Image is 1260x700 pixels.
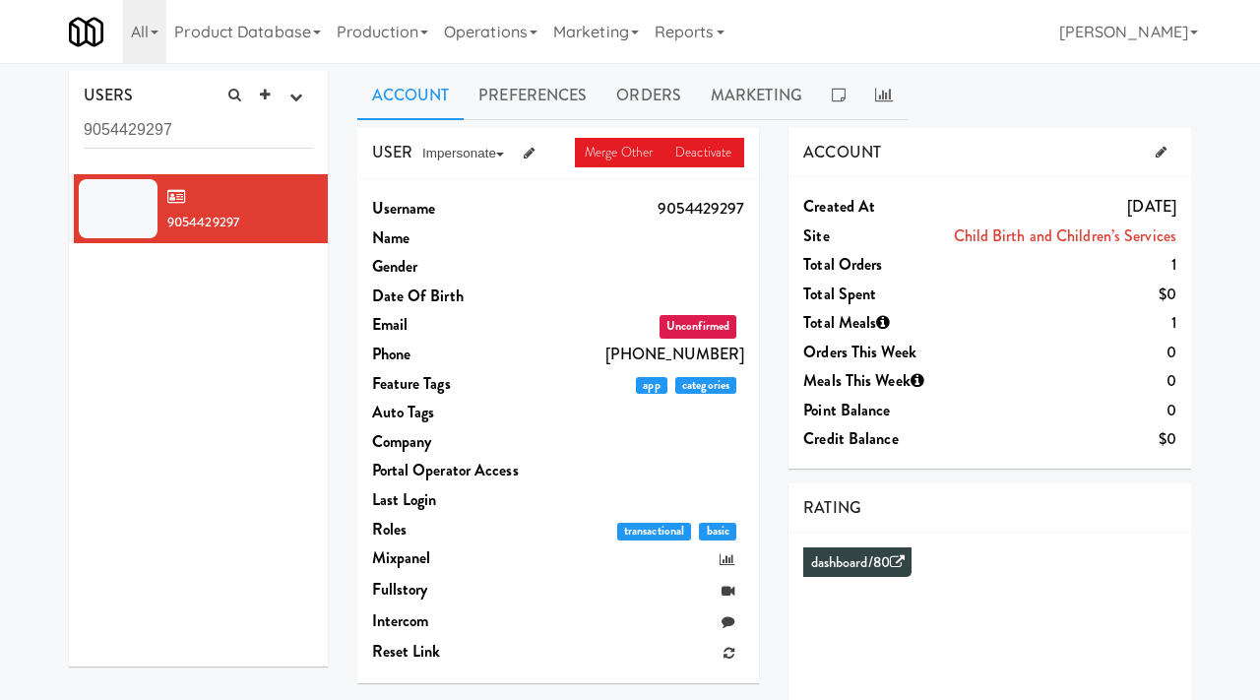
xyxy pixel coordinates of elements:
[357,71,465,120] a: Account
[803,308,953,338] dt: Total Meals
[464,71,601,120] a: Preferences
[521,340,744,369] dd: [PHONE_NUMBER]
[372,223,522,253] dt: Name
[372,310,522,340] dt: Email
[696,71,817,120] a: Marketing
[372,340,522,369] dt: Phone
[84,112,313,149] input: Search user
[412,139,514,168] button: Impersonate
[617,523,692,541] span: transactional
[803,250,953,280] dt: Total Orders
[372,485,522,515] dt: Last login
[803,222,953,251] dt: Site
[69,15,103,49] img: Micromart
[372,369,522,399] dt: Feature Tags
[953,366,1176,396] dd: 0
[665,138,744,167] a: Deactivate
[372,141,412,163] span: USER
[953,308,1176,338] dd: 1
[69,174,328,243] li: 9054429297
[803,280,953,309] dt: Total Spent
[372,194,522,223] dt: Username
[372,398,522,427] dt: Auto Tags
[803,496,861,519] span: RATING
[521,194,744,223] dd: 9054429297
[954,224,1177,247] a: Child Birth and Children’s Services
[803,338,953,367] dt: Orders This Week
[803,141,881,163] span: ACCOUNT
[372,282,522,311] dt: Date Of Birth
[167,213,239,231] span: 9054429297
[601,71,696,120] a: Orders
[372,515,522,544] dt: Roles
[803,424,953,454] dt: Credit Balance
[372,606,522,636] dt: Intercom
[953,396,1176,425] dd: 0
[660,315,736,339] span: Unconfirmed
[953,424,1176,454] dd: $0
[372,637,522,667] dt: Reset link
[636,377,667,395] span: app
[372,575,522,605] dt: Fullstory
[803,396,953,425] dt: Point Balance
[575,138,665,167] a: Merge Other
[372,456,522,485] dt: Portal Operator Access
[803,366,953,396] dt: Meals This Week
[953,192,1176,222] dd: [DATE]
[953,280,1176,309] dd: $0
[675,377,736,395] span: categories
[953,338,1176,367] dd: 0
[953,250,1176,280] dd: 1
[372,427,522,457] dt: Company
[372,543,522,573] dt: Mixpanel
[811,552,905,573] a: dashboard/80
[803,192,953,222] dt: Created at
[699,523,736,541] span: basic
[84,84,134,106] span: USERS
[372,252,522,282] dt: Gender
